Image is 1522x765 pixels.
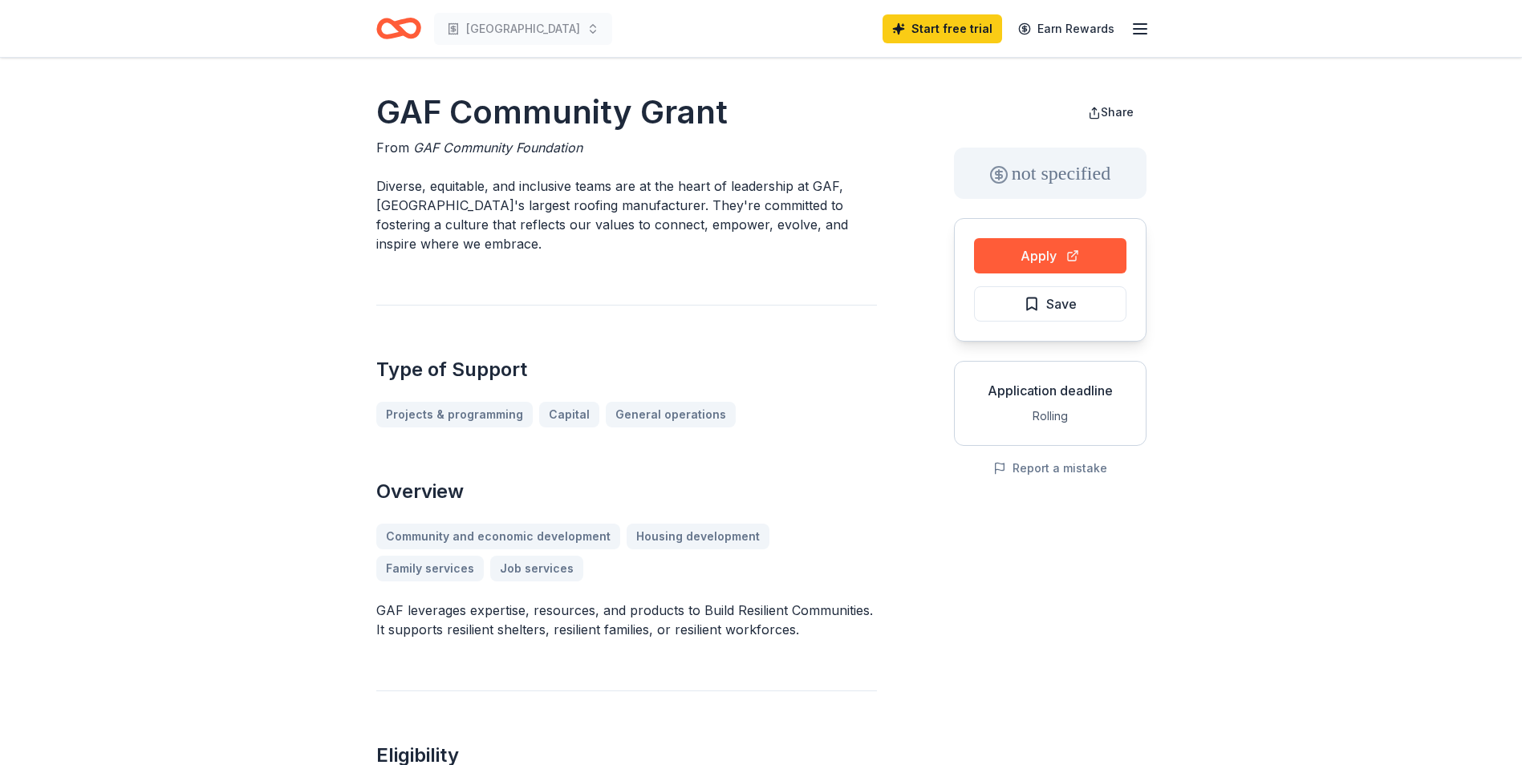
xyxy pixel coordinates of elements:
span: Save [1046,293,1077,314]
button: Apply [974,238,1126,273]
div: From [376,138,877,157]
a: Home [376,10,421,47]
h2: Overview [376,479,877,504]
div: Application deadline [968,381,1133,400]
div: not specified [954,148,1147,199]
button: Save [974,286,1126,322]
a: Capital [539,402,599,427]
span: [GEOGRAPHIC_DATA] [466,19,580,38]
a: Projects & programming [376,402,533,427]
span: GAF Community Foundation [413,140,582,156]
h1: GAF Community Grant [376,90,877,135]
a: Earn Rewards [1009,14,1124,43]
h2: Type of Support [376,357,877,382]
button: Report a mistake [993,459,1107,478]
a: General operations [606,402,736,427]
a: Start free trial [883,14,1002,43]
div: Rolling [968,407,1133,426]
button: Share [1075,96,1147,128]
p: Diverse, equitable, and inclusive teams are at the heart of leadership at GAF, [GEOGRAPHIC_DATA]'... [376,176,877,253]
span: Share [1101,105,1134,119]
button: [GEOGRAPHIC_DATA] [434,13,612,45]
p: GAF leverages expertise, resources, and products to Build Resilient Communities. It supports resi... [376,601,877,639]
